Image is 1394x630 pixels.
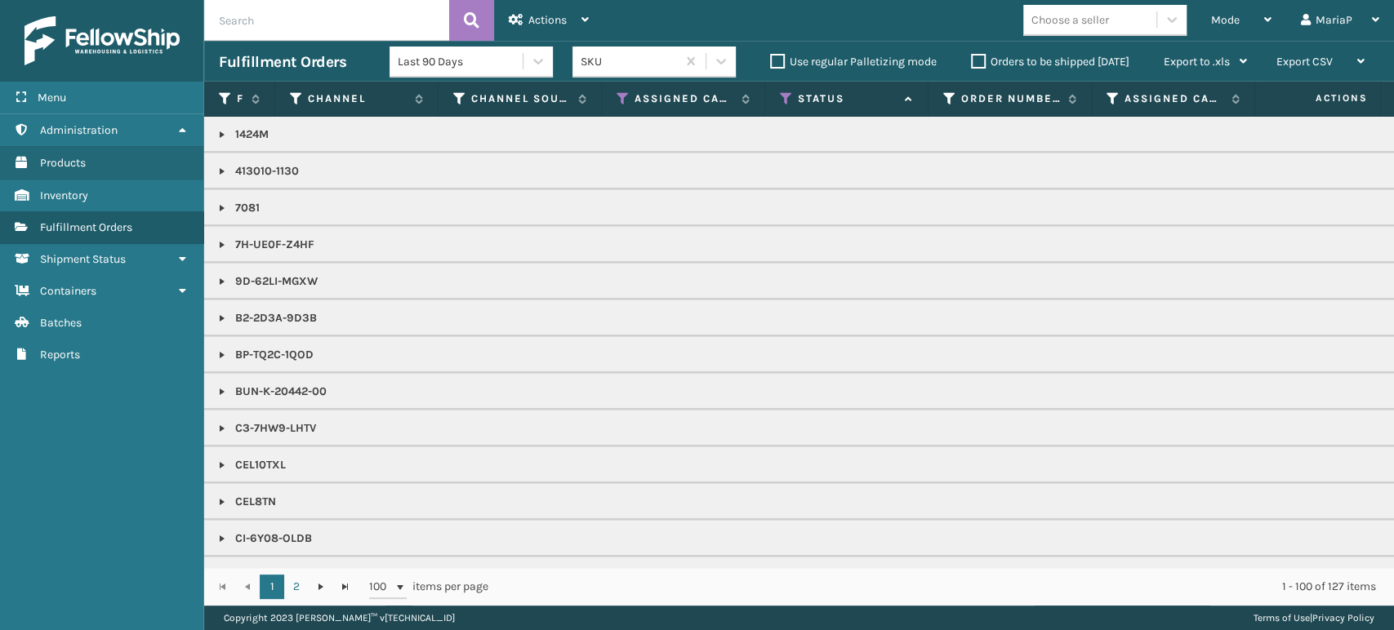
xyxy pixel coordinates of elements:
div: | [1254,606,1374,630]
label: Use regular Palletizing mode [770,55,937,69]
a: Go to the last page [333,575,358,599]
label: Channel Source [471,91,570,106]
span: items per page [369,575,488,599]
span: Actions [528,13,567,27]
p: Copyright 2023 [PERSON_NAME]™ v [TECHNICAL_ID] [224,606,455,630]
div: Last 90 Days [398,53,524,70]
label: Status [798,91,897,106]
span: Go to the next page [314,580,327,593]
span: Export to .xls [1164,55,1230,69]
span: Actions [1263,85,1377,112]
div: Choose a seller [1031,11,1109,29]
span: Batches [40,316,82,330]
a: 1 [260,575,284,599]
label: Assigned Carrier Service [635,91,733,106]
a: Go to the next page [309,575,333,599]
div: 1 - 100 of 127 items [511,579,1376,595]
a: 2 [284,575,309,599]
span: Products [40,156,86,170]
a: Privacy Policy [1312,612,1374,623]
span: Menu [38,91,66,104]
span: Reports [40,348,80,362]
label: Channel [308,91,407,106]
img: logo [24,16,180,65]
label: Assigned Carrier [1125,91,1223,106]
span: Go to the last page [339,580,352,593]
span: Export CSV [1276,55,1333,69]
span: Shipment Status [40,252,126,266]
div: SKU [581,53,678,70]
span: Administration [40,123,118,137]
label: Orders to be shipped [DATE] [971,55,1129,69]
label: Fulfillment Order Id [237,91,243,106]
span: Mode [1211,13,1240,27]
h3: Fulfillment Orders [219,52,346,72]
span: 100 [369,579,394,595]
a: Terms of Use [1254,612,1310,623]
label: Order Number [961,91,1060,106]
span: Inventory [40,189,88,202]
span: Fulfillment Orders [40,220,132,234]
span: Containers [40,284,96,298]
